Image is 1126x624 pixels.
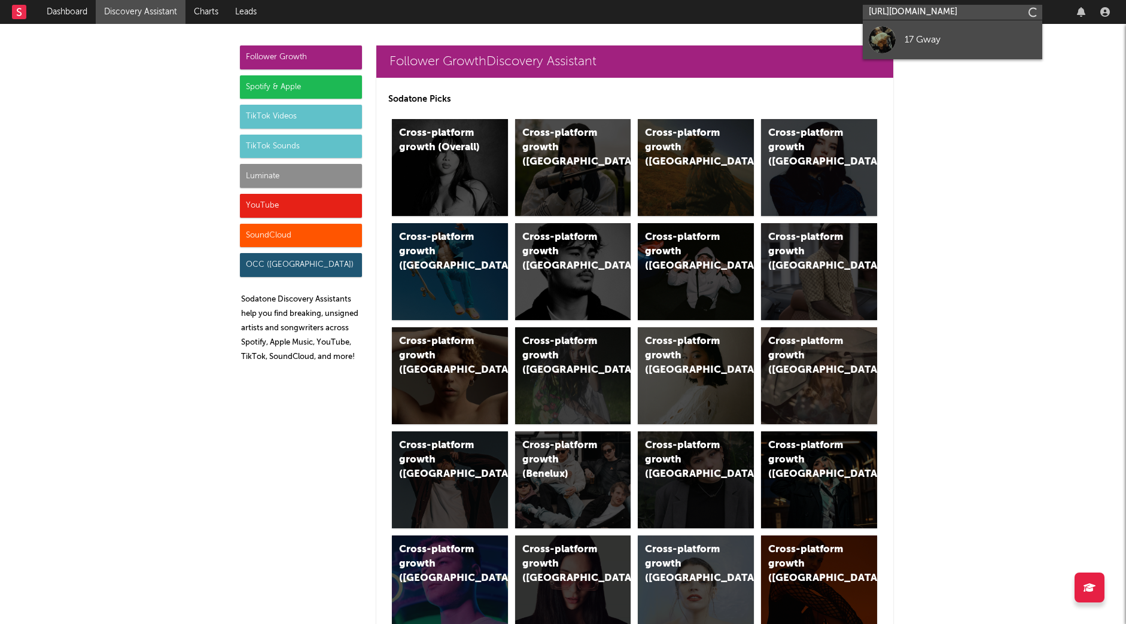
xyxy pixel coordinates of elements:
a: Cross-platform growth ([GEOGRAPHIC_DATA]) [392,223,508,320]
div: Cross-platform growth ([GEOGRAPHIC_DATA]) [522,334,604,378]
div: YouTube [240,194,362,218]
a: Follower GrowthDiscovery Assistant [376,45,893,78]
input: Search for artists [863,5,1042,20]
div: Spotify & Apple [240,75,362,99]
div: Cross-platform growth ([GEOGRAPHIC_DATA]) [768,230,850,273]
div: Cross-platform growth ([GEOGRAPHIC_DATA]) [399,439,480,482]
a: Cross-platform growth ([GEOGRAPHIC_DATA]) [761,327,877,424]
div: Follower Growth [240,45,362,69]
div: Cross-platform growth ([GEOGRAPHIC_DATA]) [522,230,604,273]
a: Cross-platform growth (Benelux) [515,431,631,528]
div: Luminate [240,164,362,188]
a: Cross-platform growth ([GEOGRAPHIC_DATA]) [638,327,754,424]
div: OCC ([GEOGRAPHIC_DATA]) [240,253,362,277]
a: Cross-platform growth ([GEOGRAPHIC_DATA]) [638,119,754,216]
a: Cross-platform growth ([GEOGRAPHIC_DATA]) [761,431,877,528]
a: Cross-platform growth ([GEOGRAPHIC_DATA]) [515,119,631,216]
a: Cross-platform growth ([GEOGRAPHIC_DATA]) [515,327,631,424]
a: Cross-platform growth ([GEOGRAPHIC_DATA]) [638,431,754,528]
a: Cross-platform growth (Overall) [392,119,508,216]
a: Cross-platform growth ([GEOGRAPHIC_DATA]) [761,223,877,320]
div: Cross-platform growth (Overall) [399,126,480,155]
div: Cross-platform growth ([GEOGRAPHIC_DATA]) [645,543,726,586]
div: Cross-platform growth ([GEOGRAPHIC_DATA]) [399,543,480,586]
a: Cross-platform growth ([GEOGRAPHIC_DATA]) [392,327,508,424]
div: TikTok Sounds [240,135,362,159]
div: 17 Gway [905,32,1036,47]
div: Cross-platform growth ([GEOGRAPHIC_DATA]) [645,126,726,169]
a: Cross-platform growth ([GEOGRAPHIC_DATA]) [392,431,508,528]
div: Cross-platform growth ([GEOGRAPHIC_DATA]) [645,439,726,482]
div: Cross-platform growth ([GEOGRAPHIC_DATA]) [768,543,850,586]
a: Cross-platform growth ([GEOGRAPHIC_DATA]) [761,119,877,216]
div: Cross-platform growth ([GEOGRAPHIC_DATA]) [522,543,604,586]
div: Cross-platform growth ([GEOGRAPHIC_DATA]) [768,439,850,482]
div: SoundCloud [240,224,362,248]
p: Sodatone Picks [388,92,881,106]
div: TikTok Videos [240,105,362,129]
div: Cross-platform growth ([GEOGRAPHIC_DATA]) [399,334,480,378]
div: Cross-platform growth ([GEOGRAPHIC_DATA]) [768,334,850,378]
div: Cross-platform growth ([GEOGRAPHIC_DATA]) [522,126,604,169]
a: Cross-platform growth ([GEOGRAPHIC_DATA]) [515,223,631,320]
div: Cross-platform growth (Benelux) [522,439,604,482]
p: Sodatone Discovery Assistants help you find breaking, unsigned artists and songwriters across Spo... [241,293,362,364]
div: Cross-platform growth ([GEOGRAPHIC_DATA]) [399,230,480,273]
div: Cross-platform growth ([GEOGRAPHIC_DATA]) [645,334,726,378]
a: 17 Gway [863,20,1042,59]
div: Cross-platform growth ([GEOGRAPHIC_DATA]/GSA) [645,230,726,273]
a: Cross-platform growth ([GEOGRAPHIC_DATA]/GSA) [638,223,754,320]
div: Cross-platform growth ([GEOGRAPHIC_DATA]) [768,126,850,169]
